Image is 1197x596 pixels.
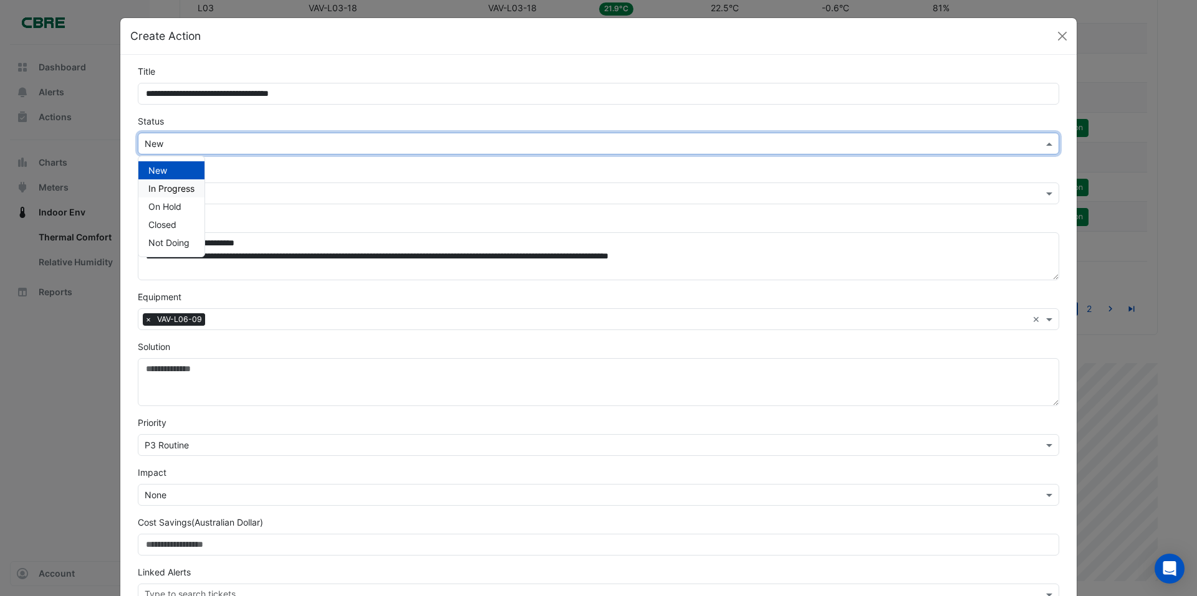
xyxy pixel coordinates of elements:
[138,466,166,479] label: Impact
[148,183,195,194] span: In Progress
[138,516,263,529] label: Cost Savings (Australian Dollar)
[138,65,155,78] label: Title
[148,165,167,176] span: New
[154,313,205,326] span: VAV-L06-09
[138,115,164,128] label: Status
[138,156,205,257] ng-dropdown-panel: Options list
[1053,27,1072,45] button: Close
[130,28,201,44] h5: Create Action
[1032,313,1043,326] span: Clear
[1155,554,1185,584] div: Open Intercom Messenger
[138,565,191,579] label: Linked Alerts
[138,340,170,353] label: Solution
[148,219,176,230] span: Closed
[138,416,166,429] label: Priority
[148,201,181,212] span: On Hold
[143,313,154,326] span: ×
[148,237,190,248] span: Not Doing
[138,290,181,303] label: Equipment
